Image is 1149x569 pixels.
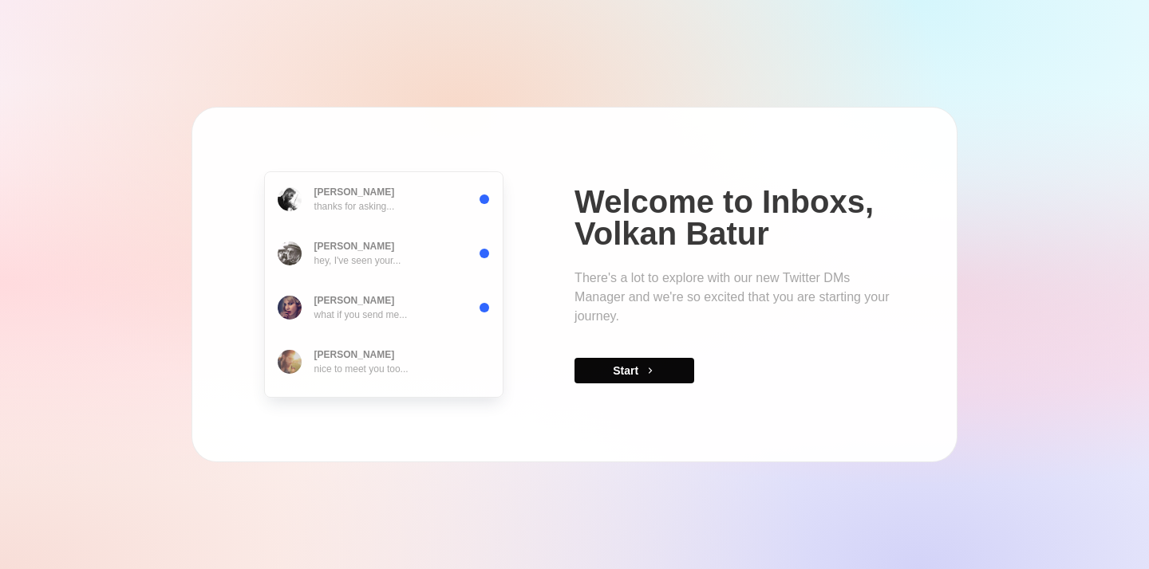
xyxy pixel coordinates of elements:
[314,362,409,376] p: nice to meet you too...
[278,296,302,320] img: 300
[314,239,395,253] p: [PERSON_NAME]
[574,358,694,383] button: Start
[574,186,893,249] p: Welcome to Inboxs, Volkan Batur
[278,350,302,374] img: 300
[314,185,395,199] p: [PERSON_NAME]
[278,187,302,211] img: 300
[314,199,395,214] p: thanks for asking...
[314,308,408,322] p: what if you send me...
[574,269,893,326] p: There's a lot to explore with our new Twitter DMs Manager and we're so excited that you are start...
[314,253,401,268] p: hey, I've seen your...
[314,347,395,362] p: [PERSON_NAME]
[278,241,302,265] img: 300
[314,293,395,308] p: [PERSON_NAME]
